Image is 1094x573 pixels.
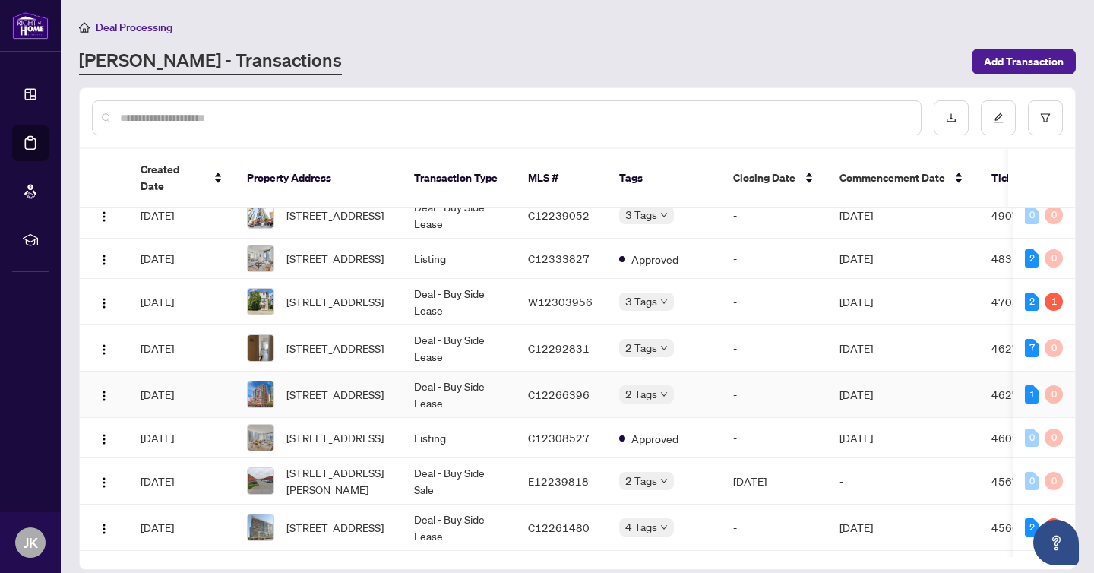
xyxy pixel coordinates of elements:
div: 0 [1045,339,1063,357]
span: E12239818 [528,474,589,488]
img: thumbnail-img [248,381,273,407]
span: C12292831 [528,341,590,355]
td: - [721,418,827,458]
div: 0 [1045,206,1063,224]
th: Closing Date [721,149,827,208]
div: 0 [1045,472,1063,490]
span: [STREET_ADDRESS] [286,386,384,403]
span: Approved [631,430,678,447]
th: Commencement Date [827,149,979,208]
span: [DATE] [141,295,174,309]
span: home [79,22,90,33]
button: Logo [92,246,116,271]
td: [DATE] [827,192,979,239]
img: thumbnail-img [248,468,273,494]
span: down [660,298,668,305]
td: [DATE] [827,418,979,458]
td: 49079 [979,192,1086,239]
span: [STREET_ADDRESS] [286,293,384,310]
img: Logo [98,433,110,445]
span: Commencement Date [839,169,945,186]
span: download [946,112,956,123]
td: [DATE] [827,239,979,279]
button: Logo [92,426,116,450]
span: down [660,391,668,398]
span: Deal Processing [96,21,172,34]
button: download [934,100,969,135]
span: C12239052 [528,208,590,222]
th: Tags [607,149,721,208]
td: Deal - Buy Side Lease [402,279,516,325]
span: [DATE] [141,208,174,222]
span: edit [993,112,1004,123]
span: [STREET_ADDRESS] [286,519,384,536]
td: 46277 [979,325,1086,372]
span: [DATE] [141,474,174,488]
div: 0 [1045,385,1063,404]
th: Ticket Number [979,149,1086,208]
span: [DATE] [141,431,174,445]
img: logo [12,11,49,40]
span: filter [1040,112,1051,123]
button: Logo [92,382,116,407]
a: [PERSON_NAME] - Transactions [79,48,342,75]
div: 2 [1025,518,1039,537]
td: 46024 [979,418,1086,458]
div: 4 [1045,518,1063,537]
div: 2 [1025,249,1039,268]
span: 2 Tags [625,385,657,403]
th: Property Address [235,149,402,208]
td: Deal - Buy Side Lease [402,372,516,418]
span: 3 Tags [625,293,657,310]
td: [DATE] [827,279,979,325]
img: Logo [98,476,110,489]
div: 1 [1045,293,1063,311]
span: 4 Tags [625,518,657,536]
button: Logo [92,469,116,493]
button: Logo [92,336,116,360]
img: thumbnail-img [248,202,273,228]
td: Listing [402,239,516,279]
button: Add Transaction [972,49,1076,74]
img: thumbnail-img [248,245,273,271]
td: [DATE] [721,458,827,505]
span: 2 Tags [625,339,657,356]
td: 45670 [979,458,1086,505]
img: thumbnail-img [248,514,273,540]
span: [STREET_ADDRESS][PERSON_NAME] [286,464,390,498]
button: Logo [92,515,116,540]
img: Logo [98,211,110,223]
span: down [660,524,668,531]
td: Listing [402,418,516,458]
td: - [721,192,827,239]
span: [DATE] [141,388,174,401]
img: Logo [98,297,110,309]
td: 47036 [979,279,1086,325]
td: [DATE] [827,505,979,551]
th: Created Date [128,149,235,208]
img: Logo [98,523,110,535]
td: - [721,279,827,325]
img: thumbnail-img [248,289,273,315]
td: Deal - Buy Side Lease [402,325,516,372]
div: 0 [1025,472,1039,490]
span: [STREET_ADDRESS] [286,250,384,267]
td: [DATE] [827,372,979,418]
td: 48353 [979,239,1086,279]
span: [DATE] [141,252,174,265]
td: 45666 [979,505,1086,551]
span: Created Date [141,161,204,195]
div: 0 [1045,249,1063,268]
td: [DATE] [827,325,979,372]
span: down [660,344,668,352]
span: Closing Date [733,169,795,186]
div: 0 [1025,429,1039,447]
th: MLS # [516,149,607,208]
span: [DATE] [141,521,174,534]
span: [STREET_ADDRESS] [286,429,384,446]
td: Deal - Buy Side Sale [402,458,516,505]
img: Logo [98,254,110,266]
span: JK [24,532,38,553]
button: filter [1028,100,1063,135]
span: C12333827 [528,252,590,265]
